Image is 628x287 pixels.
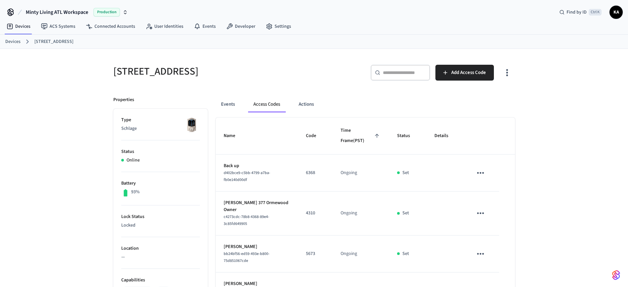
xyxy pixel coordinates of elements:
[224,131,244,141] span: Name
[333,155,389,192] td: Ongoing
[113,96,134,103] p: Properties
[248,96,285,112] button: Access Codes
[127,157,140,164] p: Online
[589,9,602,16] span: Ctrl K
[610,6,623,19] button: KA
[216,96,515,112] div: ant example
[610,6,622,18] span: KA
[306,169,325,176] p: 6368
[567,9,587,16] span: Find by ID
[224,162,290,169] p: Back up
[435,65,494,81] button: Add Access Code
[224,243,290,250] p: [PERSON_NAME]
[36,20,81,32] a: ACS Systems
[121,117,200,124] p: Type
[434,131,457,141] span: Details
[402,210,409,217] p: Set
[140,20,189,32] a: User Identities
[121,148,200,155] p: Status
[402,250,409,257] p: Set
[121,277,200,284] p: Capabilities
[333,235,389,272] td: Ongoing
[34,38,73,45] a: [STREET_ADDRESS]
[121,222,200,229] p: Locked
[306,250,325,257] p: 5673
[113,65,310,78] h5: [STREET_ADDRESS]
[131,189,140,196] p: 93%
[224,214,269,227] span: c4273cdc-78b8-4368-89e4-3c85fd649905
[554,6,607,18] div: Find by IDCtrl K
[121,180,200,187] p: Battery
[121,245,200,252] p: Location
[451,68,486,77] span: Add Access Code
[183,117,200,133] img: Schlage Sense Smart Deadbolt with Camelot Trim, Front
[293,96,319,112] button: Actions
[306,131,325,141] span: Code
[1,20,36,32] a: Devices
[93,8,120,17] span: Production
[26,8,88,16] span: Minty Living ATL Workspace
[306,210,325,217] p: 4310
[5,38,20,45] a: Devices
[121,125,200,132] p: Schlage
[189,20,221,32] a: Events
[224,251,270,264] span: bb24bf56-ed59-493e-b800-75d851067cde
[333,192,389,235] td: Ongoing
[261,20,296,32] a: Settings
[224,199,290,213] p: [PERSON_NAME] 377 Ormewood Owner
[221,20,261,32] a: Developer
[397,131,419,141] span: Status
[121,213,200,220] p: Lock Status
[121,254,200,261] p: —
[224,170,270,183] span: d402bce9-c5bb-4799-a7ba-fb0e140d00df
[612,270,620,280] img: SeamLogoGradient.69752ec5.svg
[402,169,409,176] p: Set
[341,126,381,146] span: Time Frame(PST)
[216,96,240,112] button: Events
[81,20,140,32] a: Connected Accounts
